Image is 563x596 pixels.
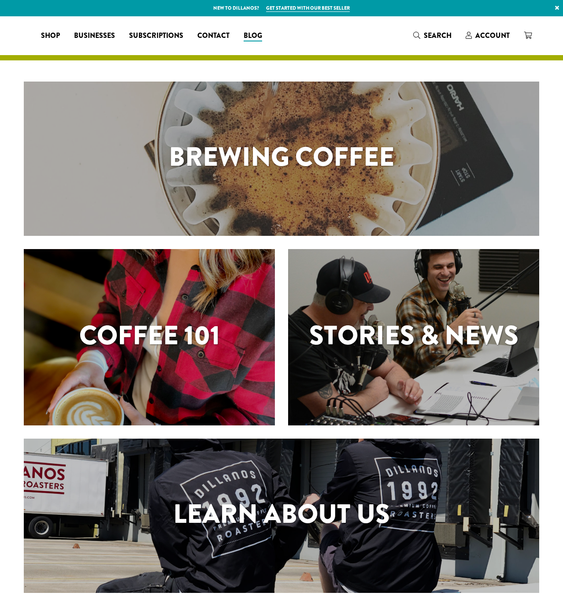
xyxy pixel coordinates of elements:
a: Stories & News [288,249,539,425]
h1: Learn About Us [24,494,539,534]
span: Search [424,30,452,41]
span: Contact [197,30,230,41]
span: Businesses [74,30,115,41]
span: Shop [41,30,60,41]
span: Account [475,30,510,41]
a: Learn About Us [24,439,539,593]
a: Shop [34,29,67,43]
h1: Stories & News [288,316,539,355]
a: Brewing Coffee [24,82,539,236]
h1: Coffee 101 [24,316,275,355]
h1: Brewing Coffee [24,137,539,177]
a: Get started with our best seller [266,4,350,12]
a: Search [406,28,459,43]
span: Blog [244,30,262,41]
span: Subscriptions [129,30,183,41]
a: Coffee 101 [24,249,275,425]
